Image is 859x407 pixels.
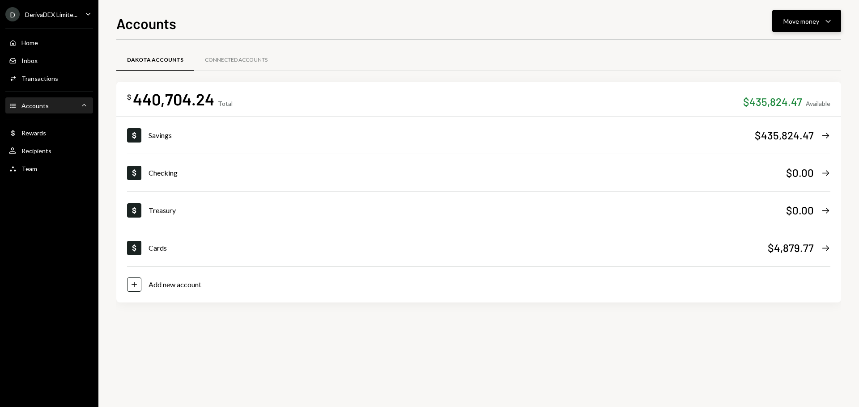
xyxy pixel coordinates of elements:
[806,100,830,107] div: Available
[116,14,176,32] h1: Accounts
[218,100,233,107] div: Total
[5,34,93,50] a: Home
[5,143,93,159] a: Recipients
[127,229,830,266] a: Cards$4,879.77
[5,52,93,68] a: Inbox
[133,89,214,109] div: 440,704.24
[783,17,819,26] div: Move money
[772,10,841,32] button: Move money
[786,165,814,180] div: $0.00
[743,94,802,109] div: $435,824.47
[21,39,38,46] div: Home
[5,7,20,21] div: D
[149,205,786,216] div: Treasury
[5,160,93,176] a: Team
[786,203,814,218] div: $0.00
[127,117,830,154] a: Savings$435,824.47
[149,130,755,141] div: Savings
[21,102,49,109] div: Accounts
[127,56,183,64] div: Dakota Accounts
[755,128,814,143] div: $435,824.47
[768,240,814,255] div: $4,879.77
[21,147,51,155] div: Recipients
[194,49,278,71] a: Connected Accounts
[116,49,194,71] a: Dakota Accounts
[149,243,768,253] div: Cards
[5,70,93,86] a: Transactions
[127,192,830,229] a: Treasury$0.00
[25,11,77,18] div: DerivaDEX Limite...
[21,75,58,82] div: Transactions
[5,97,93,113] a: Accounts
[5,125,93,141] a: Rewards
[205,56,268,64] div: Connected Accounts
[149,279,201,290] div: Add new account
[127,154,830,191] a: Checking$0.00
[21,165,37,172] div: Team
[127,92,131,101] div: $
[21,129,46,137] div: Rewards
[149,168,786,178] div: Checking
[21,57,38,64] div: Inbox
